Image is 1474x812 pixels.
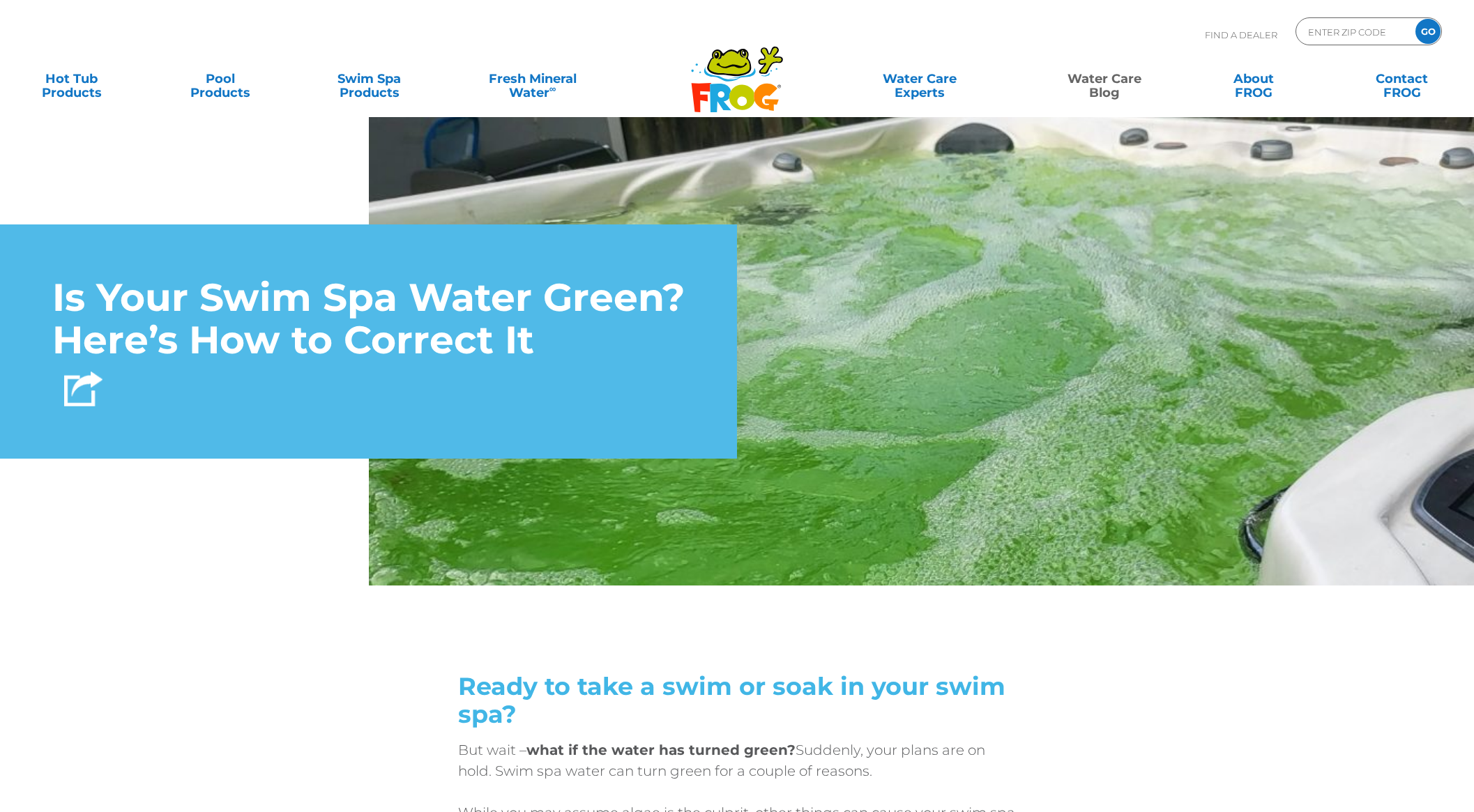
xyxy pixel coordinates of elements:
a: Fresh MineralWater∞ [460,65,605,93]
img: Share [64,371,102,406]
p: But wait – Suddenly, your plans are on hold. Swim spa water can turn green for a couple of reasons. [458,740,1016,781]
a: Water CareExperts [826,65,1014,93]
span: Ready to take a swim or soak in your swim spa? [458,671,1005,729]
img: Frog Products Logo [683,28,791,113]
sup: ∞ [549,83,556,94]
strong: what if the water has turned green? [526,742,796,758]
h1: Is Your Swim Spa Water Green? Here’s How to Correct It [52,277,685,361]
p: Find A Dealer [1205,17,1277,52]
input: GO [1415,19,1441,44]
a: PoolProducts [162,65,278,93]
a: Hot TubProducts [14,65,130,93]
a: Water CareBlog [1047,65,1162,93]
a: Swim SpaProducts [312,65,427,93]
a: ContactFROG [1344,65,1460,93]
a: AboutFROG [1196,65,1312,93]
